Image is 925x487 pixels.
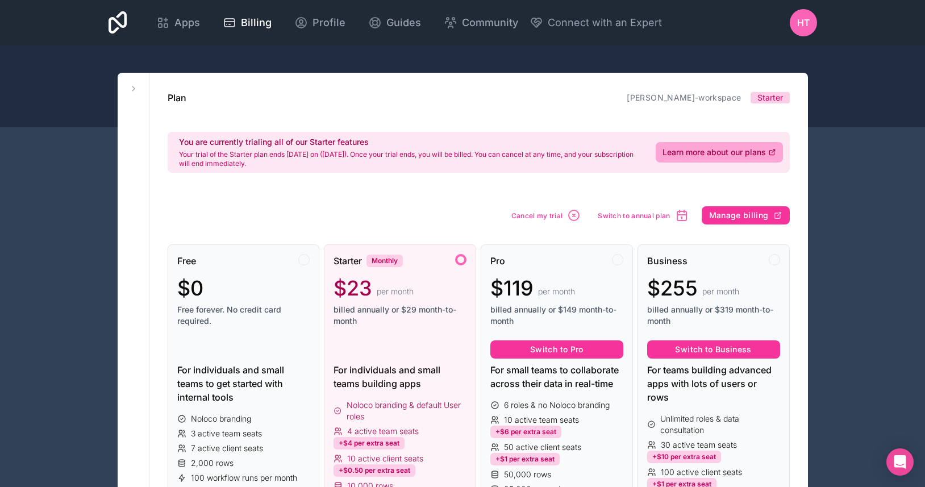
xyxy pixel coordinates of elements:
[663,147,766,158] span: Learn more about our plans
[647,451,721,463] div: +$10 per extra seat
[627,93,741,102] a: [PERSON_NAME]-workspace
[594,205,692,226] button: Switch to annual plan
[490,277,534,299] span: $119
[702,206,790,224] button: Manage billing
[660,413,780,436] span: Unlimited roles & data consultation
[347,453,423,464] span: 10 active client seats
[334,464,415,477] div: +$0.50 per extra seat
[174,15,200,31] span: Apps
[661,467,742,478] span: 100 active client seats
[490,363,623,390] div: For small teams to collaborate across their data in real-time
[647,254,688,268] span: Business
[490,340,623,359] button: Switch to Pro
[177,304,310,327] span: Free forever. No credit card required.
[179,136,642,148] h2: You are currently trialing all of our Starter features
[886,448,914,476] div: Open Intercom Messenger
[191,472,297,484] span: 100 workflow runs per month
[530,15,662,31] button: Connect with an Expert
[347,399,466,422] span: Noloco branding & default User roles
[490,453,560,465] div: +$1 per extra seat
[511,211,563,220] span: Cancel my trial
[490,426,561,438] div: +$6 per extra seat
[377,286,414,297] span: per month
[334,254,362,268] span: Starter
[177,363,310,404] div: For individuals and small teams to get started with internal tools
[177,254,196,268] span: Free
[548,15,662,31] span: Connect with an Expert
[386,15,421,31] span: Guides
[179,150,642,168] p: Your trial of the Starter plan ends [DATE] on ([DATE]). Once your trial ends, you will be billed....
[191,413,251,424] span: Noloco branding
[168,91,186,105] h1: Plan
[334,363,466,390] div: For individuals and small teams building apps
[490,254,505,268] span: Pro
[507,205,585,226] button: Cancel my trial
[347,426,419,437] span: 4 active team seats
[285,10,355,35] a: Profile
[504,442,581,453] span: 50 active client seats
[191,428,262,439] span: 3 active team seats
[661,439,737,451] span: 30 active team seats
[334,304,466,327] span: billed annually or $29 month-to-month
[214,10,281,35] a: Billing
[490,304,623,327] span: billed annually or $149 month-to-month
[647,304,780,327] span: billed annually or $319 month-to-month
[709,210,769,220] span: Manage billing
[334,277,372,299] span: $23
[702,286,739,297] span: per month
[312,15,345,31] span: Profile
[797,16,810,30] span: HT
[504,399,610,411] span: 6 roles & no Noloco branding
[462,15,518,31] span: Community
[656,142,783,163] a: Learn more about our plans
[757,92,783,103] span: Starter
[191,457,234,469] span: 2,000 rows
[647,277,698,299] span: $255
[359,10,430,35] a: Guides
[241,15,272,31] span: Billing
[435,10,527,35] a: Community
[504,414,579,426] span: 10 active team seats
[191,443,263,454] span: 7 active client seats
[334,437,405,449] div: +$4 per extra seat
[647,340,780,359] button: Switch to Business
[366,255,403,267] div: Monthly
[647,363,780,404] div: For teams building advanced apps with lots of users or rows
[598,211,670,220] span: Switch to annual plan
[147,10,209,35] a: Apps
[177,277,203,299] span: $0
[538,286,575,297] span: per month
[504,469,551,480] span: 50,000 rows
